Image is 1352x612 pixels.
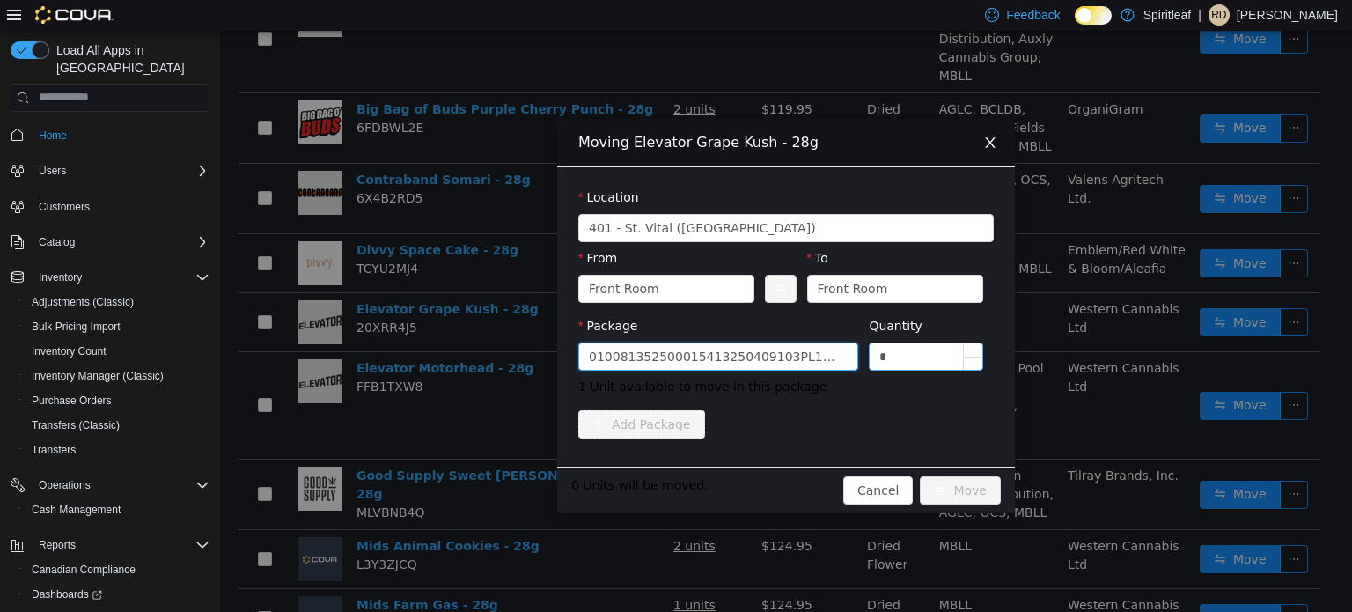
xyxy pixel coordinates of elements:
button: Catalog [32,232,82,253]
input: Dark Mode [1075,6,1112,25]
span: Operations [39,478,91,492]
button: Home [4,122,217,148]
button: Close [746,88,795,137]
button: Swap [545,244,576,272]
button: Users [32,160,73,181]
span: Inventory Count [25,341,209,362]
button: Inventory Count [18,339,217,364]
span: 1 Unit available to move in this package [358,347,774,365]
span: Decrease Value [744,326,762,339]
input: Quantity [650,313,762,339]
span: Inventory Manager (Classic) [32,369,164,383]
button: Customers [4,194,217,219]
i: icon: up [750,317,756,323]
button: Transfers (Classic) [18,413,217,438]
a: Home [32,125,74,146]
span: Dashboards [25,584,209,605]
i: icon: down [750,330,756,336]
label: Quantity [649,288,702,302]
a: Customers [32,196,97,218]
div: Ravi D [1209,4,1230,26]
button: Adjustments (Classic) [18,290,217,314]
button: Inventory [32,267,89,288]
i: icon: down [753,192,763,204]
i: icon: down [617,321,628,333]
div: Front Room [369,245,439,271]
button: Purchase Orders [18,388,217,413]
button: icon: swapMove [700,446,781,474]
a: Purchase Orders [25,390,119,411]
span: Home [39,129,67,143]
a: Canadian Compliance [25,559,143,580]
a: Dashboards [18,582,217,607]
span: Users [39,164,66,178]
i: icon: down [742,253,753,265]
a: Dashboards [25,584,109,605]
span: Adjustments (Classic) [25,291,209,313]
button: icon: plusAdd Package [358,380,485,408]
span: Transfers (Classic) [25,415,209,436]
label: From [358,220,397,234]
label: Package [358,288,417,302]
span: Cash Management [32,503,121,517]
span: Inventory [32,267,209,288]
button: Canadian Compliance [18,557,217,582]
span: Inventory [39,270,82,284]
span: Dark Mode [1075,25,1076,26]
span: Canadian Compliance [25,559,209,580]
button: Inventory Manager (Classic) [18,364,217,388]
a: Transfers (Classic) [25,415,127,436]
a: Transfers [25,439,83,461]
span: Bulk Pricing Import [25,316,209,337]
span: Bulk Pricing Import [32,320,121,334]
button: Cancel [623,446,693,474]
span: 0 Units will be moved. [351,446,489,464]
span: Users [32,160,209,181]
span: Purchase Orders [25,390,209,411]
span: Inventory Count [32,344,107,358]
span: Customers [39,200,90,214]
span: Dashboards [32,587,102,601]
button: Bulk Pricing Import [18,314,217,339]
a: Adjustments (Classic) [25,291,141,313]
a: Cash Management [25,499,128,520]
span: Load All Apps in [GEOGRAPHIC_DATA] [49,41,209,77]
span: Adjustments (Classic) [32,295,134,309]
span: Reports [39,538,76,552]
label: To [587,220,608,234]
button: Operations [32,475,98,496]
a: Bulk Pricing Import [25,316,128,337]
button: Users [4,159,217,183]
span: Transfers (Classic) [32,418,120,432]
button: Operations [4,473,217,498]
button: Cash Management [18,498,217,522]
span: Feedback [1006,6,1060,24]
span: Cash Management [25,499,209,520]
span: Operations [32,475,209,496]
span: 401 - St. Vital (Winnipeg) [369,184,596,210]
label: Location [358,159,419,173]
p: [PERSON_NAME] [1237,4,1338,26]
p: Spiritleaf [1143,4,1191,26]
i: icon: close [763,105,777,119]
button: Inventory [4,265,217,290]
span: Customers [32,195,209,218]
a: Inventory Manager (Classic) [25,365,171,387]
span: RD [1211,4,1226,26]
div: 010081352500015413250409103PL19124GAS [369,313,616,339]
img: Cova [35,6,114,24]
span: Reports [32,535,209,556]
p: | [1198,4,1201,26]
span: Inventory Manager (Classic) [25,365,209,387]
span: Purchase Orders [32,394,112,408]
div: Moving Elevator Grape Kush - 28g [358,102,774,122]
i: icon: down [513,253,524,265]
button: Reports [32,535,83,556]
span: Home [32,124,209,146]
span: Canadian Compliance [32,563,136,577]
span: Transfers [32,443,76,457]
a: Inventory Count [25,341,114,362]
span: Catalog [39,235,75,249]
button: Transfers [18,438,217,462]
button: Reports [4,533,217,557]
